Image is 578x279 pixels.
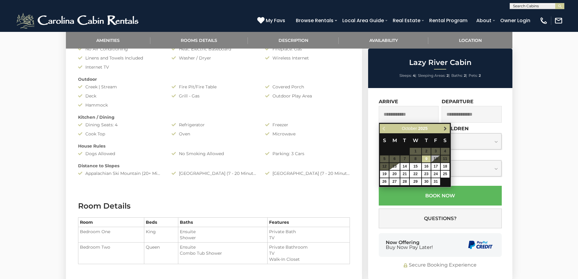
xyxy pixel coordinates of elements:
a: 24 [431,171,440,178]
div: Linens and Towels Included [74,55,167,61]
div: Wireless Internet [261,55,354,61]
a: 17 [431,163,440,170]
div: [GEOGRAPHIC_DATA] (7 - 20 Minute Drive) [261,170,354,176]
span: Pets: [469,73,478,78]
div: Dogs Allowed [74,151,167,157]
a: Amenities [66,32,150,49]
span: Baths: [451,73,463,78]
div: Washer / Dryer [167,55,261,61]
span: Friday [434,138,437,143]
a: Description [248,32,339,49]
div: Hammock [74,102,167,108]
button: Questions? [379,209,502,228]
label: Children [442,126,469,131]
li: TV [269,235,348,241]
a: Next [442,125,449,132]
a: Owner Login [497,15,533,26]
a: 15 [410,163,421,170]
div: Grill - Gas [167,93,261,99]
li: TV [269,250,348,256]
a: Rooms Details [150,32,248,49]
li: Walk-In Closet [269,256,348,262]
th: Beds [144,218,178,227]
span: Wednesday [413,138,418,143]
a: Rental Program [426,15,470,26]
th: Features [267,218,350,227]
a: Local Area Guide [339,15,387,26]
a: My Favs [257,17,287,25]
img: phone-regular-white.png [539,16,548,25]
label: Departure [442,99,474,104]
div: Parking: 3 Cars [261,151,354,157]
a: 27 [389,178,400,185]
th: Room [78,218,144,227]
div: Dining Seats: 4 [74,122,167,128]
a: Location [428,32,512,49]
span: Sleeping Areas: [418,73,446,78]
span: Queen [146,244,160,250]
span: October [402,126,417,131]
div: Covered Porch [261,84,354,90]
span: Monday [392,138,397,143]
div: Refrigerator [167,122,261,128]
img: mail-regular-white.png [554,16,563,25]
a: 26 [380,178,389,185]
a: 19 [380,171,389,178]
label: Arrive [379,99,398,104]
li: | [399,72,416,80]
a: 22 [410,171,421,178]
li: Combo Tub Shower [180,250,266,256]
a: Browse Rentals [293,15,337,26]
div: Kitchen / Dining [74,114,354,120]
li: Private Bathroom [269,244,348,250]
div: Fire Pit/Fire Table [167,84,261,90]
div: Now Offering [386,240,433,250]
img: White-1-2.png [15,12,141,30]
th: Baths [178,218,267,227]
div: Heat: Electric Baseboard [167,46,261,52]
span: Saturday [443,138,446,143]
a: 31 [431,178,440,185]
li: | [418,72,450,80]
a: 13 [389,163,400,170]
a: 30 [422,178,431,185]
div: Appalachian Ski Mountain (20+ Minute Drive) [74,170,167,176]
td: Bedroom Two [78,243,144,264]
span: Buy Now Pay Later! [386,245,433,250]
span: Thursday [425,138,428,143]
div: Outdoor Play Area [261,93,354,99]
div: Creek | Stream [74,84,167,90]
li: Ensuite [180,229,266,235]
div: Deck [74,93,167,99]
a: 29 [410,178,421,185]
div: No Smoking Allowed [167,151,261,157]
a: 9 [422,155,431,162]
strong: 2 [464,73,466,78]
li: | [451,72,467,80]
div: Internet TV [74,64,167,70]
h3: Room Details [78,201,350,211]
div: No Air Conditioning [74,46,167,52]
div: Microwave [261,131,354,137]
td: Bedroom One [78,227,144,243]
span: My Favs [266,17,285,24]
span: 2025 [418,126,428,131]
div: Distance to Slopes [74,163,354,169]
div: Secure Booking Experience [379,262,502,269]
span: Sunday [383,138,386,143]
strong: 2 [479,73,481,78]
a: 14 [400,163,409,170]
a: 25 [441,171,450,178]
li: Shower [180,235,266,241]
div: Fireplace: Gas [261,46,354,52]
span: King [146,229,156,234]
div: [GEOGRAPHIC_DATA] (7 - 20 Minute Drive) [167,170,261,176]
div: Oven [167,131,261,137]
button: Book Now [379,186,502,206]
a: Availability [339,32,428,49]
h2: Lazy River Cabin [370,59,511,66]
div: Cook Top [74,131,167,137]
div: House Rules [74,143,354,149]
span: Tuesday [403,138,406,143]
strong: 4 [413,73,415,78]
